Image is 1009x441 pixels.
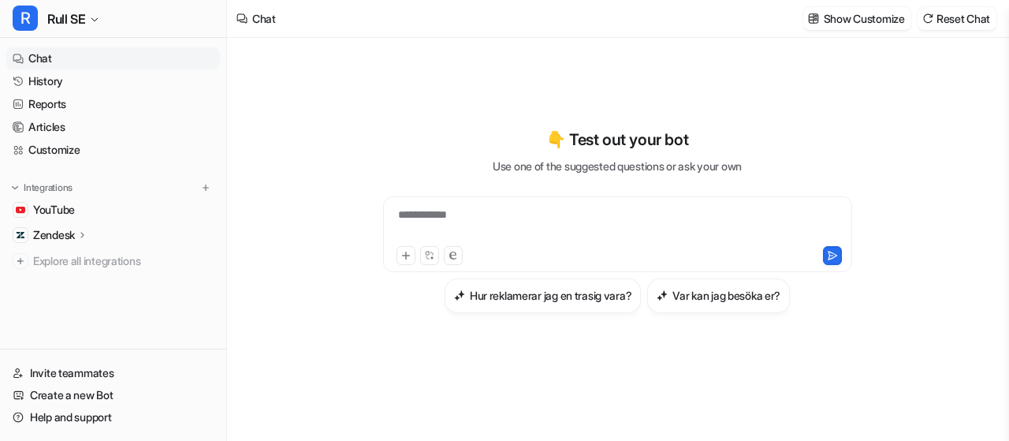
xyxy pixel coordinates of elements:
h3: Hur reklamerar jag en trasig vara? [470,287,631,304]
button: Show Customize [803,7,911,30]
p: 👇 Test out your bot [546,128,688,151]
p: Show Customize [824,10,905,27]
span: Explore all integrations [33,249,214,274]
span: Rull SE [47,8,85,30]
p: Use one of the suggested questions or ask your own [493,158,742,174]
img: YouTube [16,205,25,215]
img: reset [922,13,933,24]
button: Integrations [6,180,77,196]
span: YouTube [33,202,75,218]
a: Invite teammates [6,362,220,384]
img: Zendesk [16,230,25,240]
button: Var kan jag besöka er?Var kan jag besöka er? [647,278,790,313]
a: Chat [6,47,220,69]
img: customize [808,13,819,24]
img: expand menu [9,182,20,193]
a: History [6,70,220,92]
a: Customize [6,139,220,161]
p: Integrations [24,181,73,194]
button: Reset Chat [918,7,996,30]
h3: Var kan jag besöka er? [672,287,780,304]
p: Zendesk [33,227,75,243]
a: Articles [6,116,220,138]
a: Reports [6,93,220,115]
img: menu_add.svg [200,182,211,193]
div: Chat [252,10,276,27]
img: explore all integrations [13,253,28,269]
a: Explore all integrations [6,250,220,272]
button: Hur reklamerar jag en trasig vara?Hur reklamerar jag en trasig vara? [445,278,641,313]
img: Hur reklamerar jag en trasig vara? [454,290,465,301]
img: Var kan jag besöka er? [657,290,668,301]
span: R [13,6,38,31]
a: Help and support [6,406,220,428]
a: Create a new Bot [6,384,220,406]
a: YouTubeYouTube [6,199,220,221]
